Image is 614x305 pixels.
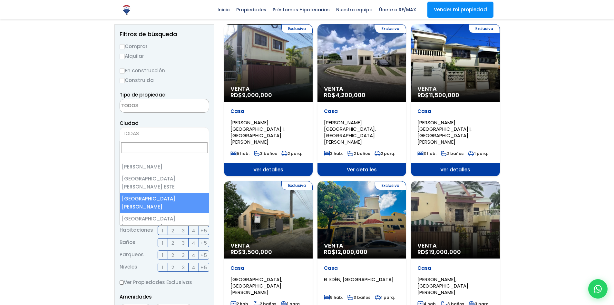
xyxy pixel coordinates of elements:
[336,91,365,99] span: 4,200,000
[324,265,400,271] p: Casa
[281,24,313,33] span: Exclusiva
[224,24,313,176] a: Exclusiva Venta RD$9,000,000 Casa [PERSON_NAME][GEOGRAPHIC_DATA] I, [GEOGRAPHIC_DATA][PERSON_NAME...
[121,142,208,153] input: Search
[224,163,313,176] span: Ver detalles
[417,108,493,115] p: Casa
[120,173,209,193] li: [GEOGRAPHIC_DATA][PERSON_NAME] ESTE
[411,163,500,176] span: Ver detalles
[120,54,125,59] input: Alquilar
[324,242,400,249] span: Venta
[230,108,306,115] p: Casa
[120,278,209,286] label: Ver Propiedades Exclusivas
[417,119,472,145] span: [PERSON_NAME][GEOGRAPHIC_DATA] I, [GEOGRAPHIC_DATA][PERSON_NAME]
[192,251,195,259] span: 4
[417,151,436,156] span: 3 hab.
[171,263,174,271] span: 2
[324,248,367,256] span: RD$
[242,248,272,256] span: 3,500,000
[375,24,406,33] span: Exclusiva
[171,239,174,247] span: 2
[120,66,209,75] label: En construcción
[333,5,376,15] span: Nuestro equipo
[230,91,272,99] span: RD$
[120,31,209,37] h2: Filtros de búsqueda
[324,86,400,92] span: Venta
[375,181,406,190] span: Exclusiva
[417,86,493,92] span: Venta
[120,280,124,285] input: Ver Propiedades Exclusivas
[417,265,493,271] p: Casa
[120,129,209,138] span: TODAS
[120,161,209,173] li: [PERSON_NAME]
[347,295,370,300] span: 3 baños
[324,295,343,300] span: 5 hab.
[120,42,209,50] label: Comprar
[324,119,376,145] span: [PERSON_NAME][GEOGRAPHIC_DATA], [GEOGRAPHIC_DATA][PERSON_NAME]
[375,151,395,156] span: 2 parq.
[120,226,153,235] span: Habitaciones
[233,5,269,15] span: Propiedades
[281,181,313,190] span: Exclusiva
[468,151,488,156] span: 1 parq.
[120,44,125,49] input: Comprar
[120,76,209,84] label: Construida
[122,130,139,137] span: TODAS
[254,151,277,156] span: 3 baños
[429,248,461,256] span: 19,000,000
[200,239,207,247] span: +5
[120,78,125,83] input: Construida
[417,242,493,249] span: Venta
[429,91,459,99] span: 11,500,000
[200,227,207,235] span: +5
[120,52,209,60] label: Alquilar
[162,263,163,271] span: 1
[120,91,166,98] span: Tipo de propiedad
[230,265,306,271] p: Casa
[120,193,209,213] li: [GEOGRAPHIC_DATA][PERSON_NAME]
[417,276,468,296] span: [PERSON_NAME], [GEOGRAPHIC_DATA][PERSON_NAME]
[317,163,406,176] span: Ver detalles
[120,250,144,259] span: Parqueos
[375,295,395,300] span: 1 parq.
[182,251,185,259] span: 3
[182,227,185,235] span: 3
[230,276,282,296] span: [GEOGRAPHIC_DATA], [GEOGRAPHIC_DATA][PERSON_NAME]
[162,227,163,235] span: 1
[120,238,135,247] span: Baños
[242,91,272,99] span: 9,000,000
[120,68,125,74] input: En construcción
[182,263,185,271] span: 3
[214,5,233,15] span: Inicio
[200,251,207,259] span: +5
[427,2,493,18] a: Vender mi propiedad
[120,120,139,127] span: Ciudad
[192,263,195,271] span: 4
[336,248,367,256] span: 12,000,000
[324,108,400,115] p: Casa
[120,293,209,301] p: Amenidades
[182,239,185,247] span: 3
[347,151,370,156] span: 2 baños
[171,251,174,259] span: 2
[411,24,500,176] a: Exclusiva Venta RD$11,500,000 Casa [PERSON_NAME][GEOGRAPHIC_DATA] I, [GEOGRAPHIC_DATA][PERSON_NAM...
[324,151,343,156] span: 3 hab.
[281,151,302,156] span: 2 parq.
[120,99,182,113] textarea: Search
[200,263,207,271] span: +5
[230,151,249,156] span: 5 hab.
[120,127,209,141] span: TODAS
[324,91,365,99] span: RD$
[417,248,461,256] span: RD$
[324,276,394,283] span: EL EDÉN, [GEOGRAPHIC_DATA]
[417,91,459,99] span: RD$
[192,239,195,247] span: 4
[230,242,306,249] span: Venta
[230,119,285,145] span: [PERSON_NAME][GEOGRAPHIC_DATA] I, [GEOGRAPHIC_DATA][PERSON_NAME]
[469,24,500,33] span: Exclusiva
[230,248,272,256] span: RD$
[192,227,195,235] span: 4
[162,239,163,247] span: 1
[121,4,132,15] img: Logo de REMAX
[376,5,419,15] span: Únete a RE/MAX
[120,263,137,272] span: Niveles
